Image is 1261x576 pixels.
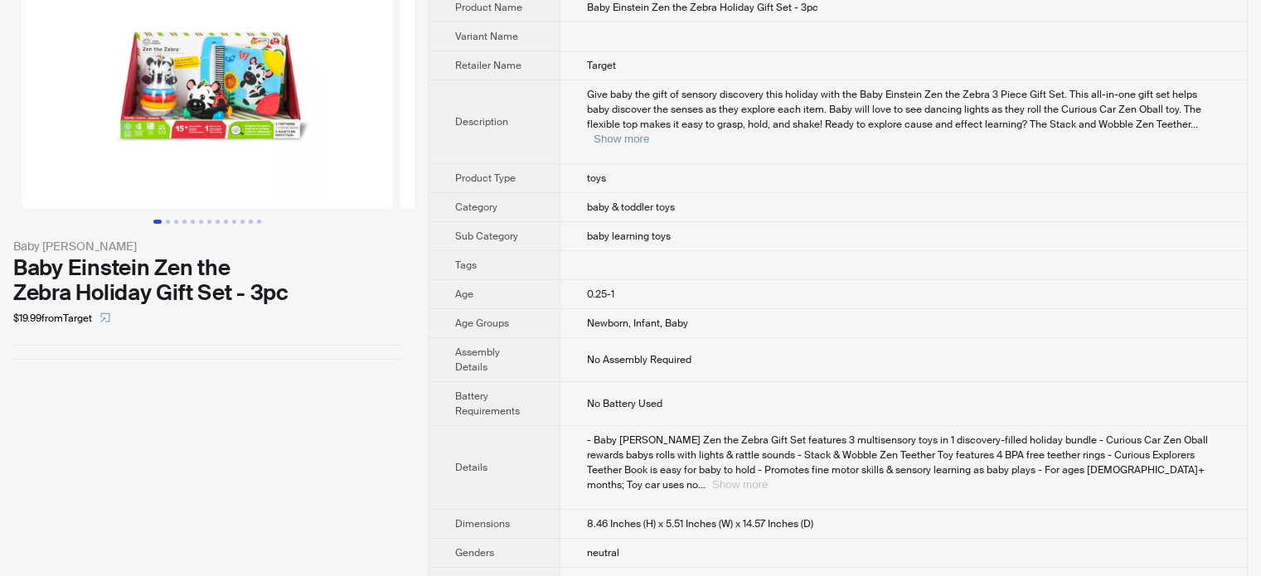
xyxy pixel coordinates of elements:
span: Age [455,288,473,301]
span: No Battery Used [587,397,662,410]
div: - Baby Einstein Zen the Zebra Gift Set features 3 multisensory toys in 1 discovery-filled holiday... [587,433,1220,492]
button: Go to slide 5 [191,220,195,224]
button: Expand [712,478,768,491]
button: Go to slide 2 [166,220,170,224]
button: Go to slide 10 [232,220,236,224]
span: Product Type [455,172,516,185]
span: ... [698,478,706,491]
span: Variant Name [455,30,518,43]
span: 8.46 Inches (H) x 5.51 Inches (W) x 14.57 Inches (D) [587,517,813,530]
span: Tags [455,259,477,272]
span: Target [587,59,616,72]
button: Go to slide 1 [153,220,162,224]
span: select [100,312,110,322]
span: 0.25-1 [587,288,614,301]
span: Age Groups [455,317,509,330]
div: Give baby the gift of sensory discovery this holiday with the Baby Einstein Zen the Zebra 3 Piece... [587,87,1220,147]
div: Baby [PERSON_NAME] [13,237,401,255]
button: Go to slide 7 [207,220,211,224]
span: Description [455,115,508,128]
span: baby & toddler toys [587,201,675,214]
span: Give baby the gift of sensory discovery this holiday with the Baby Einstein Zen the Zebra 3 Piece... [587,88,1201,131]
button: Expand [594,133,649,145]
button: Go to slide 12 [249,220,253,224]
span: - Baby [PERSON_NAME] Zen the Zebra Gift Set features 3 multisensory toys in 1 discovery-filled ho... [587,433,1208,491]
span: Assembly Details [455,346,500,374]
span: Product Name [455,1,522,14]
span: Newborn, Infant, Baby [587,317,688,330]
span: No Assembly Required [587,353,691,366]
button: Go to slide 11 [240,220,245,224]
div: $19.99 from Target [13,305,401,332]
span: Battery Requirements [455,390,520,418]
span: Dimensions [455,517,510,530]
span: Baby Einstein Zen the Zebra Holiday Gift Set - 3pc [587,1,818,14]
button: Go to slide 8 [216,220,220,224]
button: Go to slide 9 [224,220,228,224]
span: baby learning toys [587,230,671,243]
span: Details [455,461,487,474]
span: Genders [455,546,494,559]
span: neutral [587,546,619,559]
div: Baby Einstein Zen the Zebra Holiday Gift Set - 3pc [13,255,401,305]
button: Go to slide 13 [257,220,261,224]
span: ... [1191,118,1198,131]
button: Go to slide 3 [174,220,178,224]
button: Go to slide 6 [199,220,203,224]
span: Category [455,201,497,214]
span: Retailer Name [455,59,521,72]
button: Go to slide 4 [182,220,187,224]
span: Sub Category [455,230,518,243]
span: toys [587,172,606,185]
